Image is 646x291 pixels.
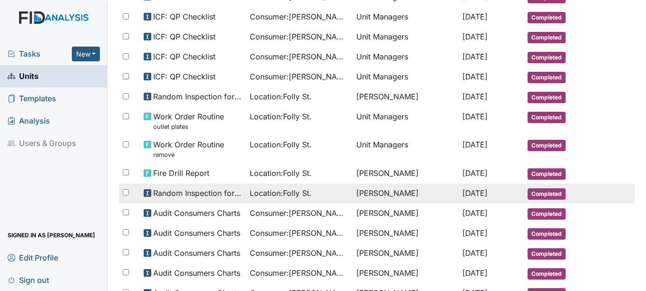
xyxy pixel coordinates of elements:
[153,227,240,239] span: Audit Consumers Charts
[153,207,240,219] span: Audit Consumers Charts
[153,91,243,102] span: Random Inspection for Afternoon
[250,187,312,199] span: Location : Folly St.
[153,122,224,131] small: outlet plates
[462,228,488,238] span: [DATE]
[528,72,566,83] span: Completed
[352,223,459,243] td: [PERSON_NAME]
[250,139,312,150] span: Location : Folly St.
[462,208,488,218] span: [DATE]
[462,188,488,198] span: [DATE]
[528,188,566,200] span: Completed
[528,32,566,43] span: Completed
[528,92,566,103] span: Completed
[352,263,459,283] td: [PERSON_NAME]
[250,111,312,122] span: Location : Folly St.
[153,167,209,179] span: Fire Drill Report
[528,140,566,151] span: Completed
[250,51,349,62] span: Consumer : [PERSON_NAME]
[153,51,215,62] span: ICF: QP Checklist
[528,52,566,63] span: Completed
[250,267,349,279] span: Consumer : [PERSON_NAME]
[250,11,349,22] span: Consumer : [PERSON_NAME]
[8,250,58,265] span: Edit Profile
[528,228,566,240] span: Completed
[462,268,488,278] span: [DATE]
[462,168,488,178] span: [DATE]
[352,47,459,67] td: Unit Managers
[153,247,240,259] span: Audit Consumers Charts
[250,91,312,102] span: Location : Folly St.
[250,207,349,219] span: Consumer : [PERSON_NAME]
[153,111,224,131] span: Work Order Routine outlet plates
[8,48,72,59] a: Tasks
[528,248,566,260] span: Completed
[352,87,459,107] td: [PERSON_NAME]
[462,112,488,121] span: [DATE]
[250,227,349,239] span: Consumer : [PERSON_NAME]
[352,135,459,163] td: Unit Managers
[528,168,566,180] span: Completed
[528,268,566,280] span: Completed
[250,31,349,42] span: Consumer : [PERSON_NAME]
[153,150,224,159] small: remove
[250,167,312,179] span: Location : Folly St.
[352,184,459,204] td: [PERSON_NAME]
[153,139,224,159] span: Work Order Routine remove
[352,107,459,135] td: Unit Managers
[352,27,459,47] td: Unit Managers
[462,32,488,41] span: [DATE]
[153,267,240,279] span: Audit Consumers Charts
[352,243,459,263] td: [PERSON_NAME]
[8,69,39,84] span: Units
[528,12,566,23] span: Completed
[72,47,100,61] button: New
[462,140,488,149] span: [DATE]
[250,247,349,259] span: Consumer : [PERSON_NAME]
[462,248,488,258] span: [DATE]
[352,7,459,27] td: Unit Managers
[8,114,50,128] span: Analysis
[153,71,215,82] span: ICF: QP Checklist
[153,11,215,22] span: ICF: QP Checklist
[153,31,215,42] span: ICF: QP Checklist
[352,164,459,184] td: [PERSON_NAME]
[8,272,49,287] span: Sign out
[528,112,566,123] span: Completed
[8,91,56,106] span: Templates
[352,67,459,87] td: Unit Managers
[8,228,95,242] span: Signed in as [PERSON_NAME]
[462,12,488,21] span: [DATE]
[462,92,488,101] span: [DATE]
[153,187,243,199] span: Random Inspection for AM
[250,71,349,82] span: Consumer : [PERSON_NAME]
[462,72,488,81] span: [DATE]
[352,204,459,223] td: [PERSON_NAME]
[462,52,488,61] span: [DATE]
[528,208,566,220] span: Completed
